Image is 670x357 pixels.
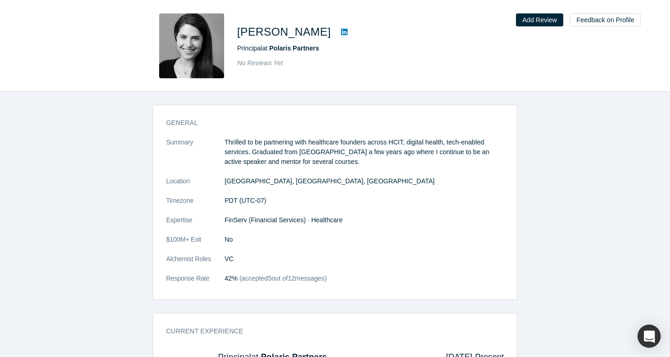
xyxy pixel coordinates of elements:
span: 42% [225,275,238,282]
p: Thrilled to be partnering with healthcare founders across HCIT, digital health, tech-enabled serv... [225,138,504,167]
span: (accepted 5 out of 12 messages) [238,275,327,282]
h3: General [166,118,491,128]
dt: $100M+ Exit [166,235,225,254]
h1: [PERSON_NAME] [237,24,331,40]
button: Add Review [516,13,564,26]
dd: PDT (UTC-07) [225,196,504,206]
dd: [GEOGRAPHIC_DATA], [GEOGRAPHIC_DATA], [GEOGRAPHIC_DATA] [225,176,504,186]
dt: Response Rate [166,274,225,293]
span: Principal at [237,44,319,52]
img: Marissa Bertorelli's Profile Image [159,13,224,78]
dt: Alchemist Roles [166,254,225,274]
dt: Expertise [166,215,225,235]
a: Polaris Partners [269,44,319,52]
dt: Timezone [166,196,225,215]
dt: Location [166,176,225,196]
span: FinServ (Financial Services) · Healthcare [225,216,342,224]
button: Feedback on Profile [570,13,641,26]
span: No Reviews Yet [237,59,283,67]
dd: No [225,235,504,244]
h3: Current Experience [166,326,491,336]
dt: Summary [166,138,225,176]
dd: VC [225,254,504,264]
